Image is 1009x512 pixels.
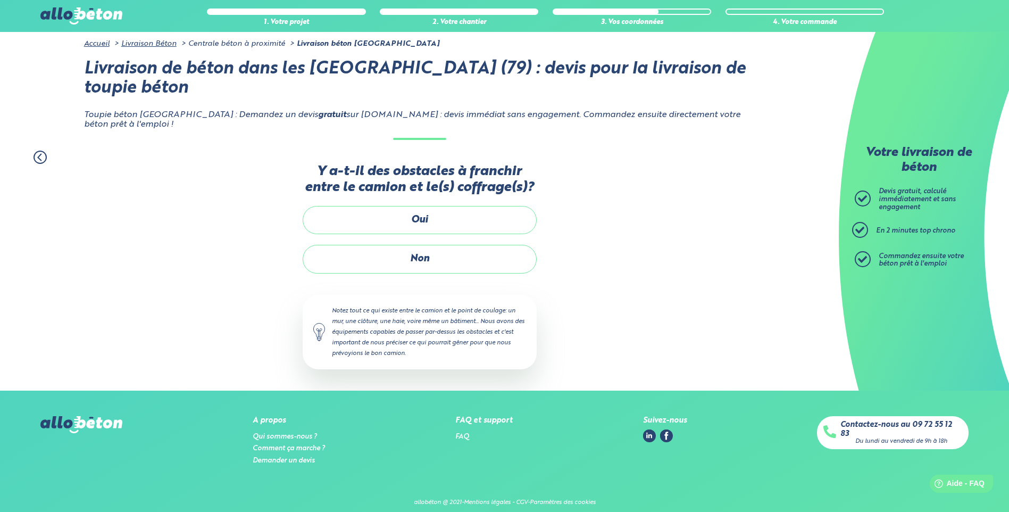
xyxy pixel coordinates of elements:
label: Oui [303,206,537,234]
p: Toupie béton [GEOGRAPHIC_DATA] : Demandez un devis sur [DOMAIN_NAME] : devis immédiat sans engage... [84,110,755,130]
div: A propos [253,416,325,425]
div: Notez tout ce qui existe entre le camion et le point de coulage: un mur, une clôture, une haie, v... [303,295,537,370]
a: Livraison Béton [121,40,177,47]
div: 3. Vos coordonnées [553,19,711,27]
a: Comment ça marche ? [253,445,325,452]
div: Du lundi au vendredi de 9h à 18h [855,438,947,445]
a: Accueil [84,40,110,47]
iframe: Help widget launcher [914,470,997,500]
strong: gratuit [318,111,346,119]
li: Centrale béton à proximité [179,39,285,48]
a: Demander un devis [253,457,315,464]
div: allobéton @ 2021 [414,499,462,506]
a: Mentions légales [464,499,511,506]
a: Paramètres des cookies [530,499,596,506]
a: Contactez-nous au 09 72 55 12 83 [840,420,962,438]
div: - [528,499,530,506]
img: allobéton [40,416,122,433]
div: 1. Votre projet [207,19,365,27]
a: CGV [516,499,528,506]
div: - [462,499,464,506]
li: Livraison béton [GEOGRAPHIC_DATA] [287,39,439,48]
label: Y a-t-il des obstacles à franchir entre le camion et le(s) coffrage(s)? [303,164,537,195]
div: 2. Votre chantier [380,19,538,27]
img: allobéton [40,7,122,24]
a: Qui sommes-nous ? [253,433,317,440]
span: - [512,499,514,506]
h1: Livraison de béton dans les [GEOGRAPHIC_DATA] (79) : devis pour la livraison de toupie béton [84,60,755,99]
div: Suivez-nous [643,416,687,425]
div: FAQ et support [455,416,513,425]
a: FAQ [455,433,469,440]
label: Non [303,245,537,273]
div: 4. Votre commande [726,19,884,27]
